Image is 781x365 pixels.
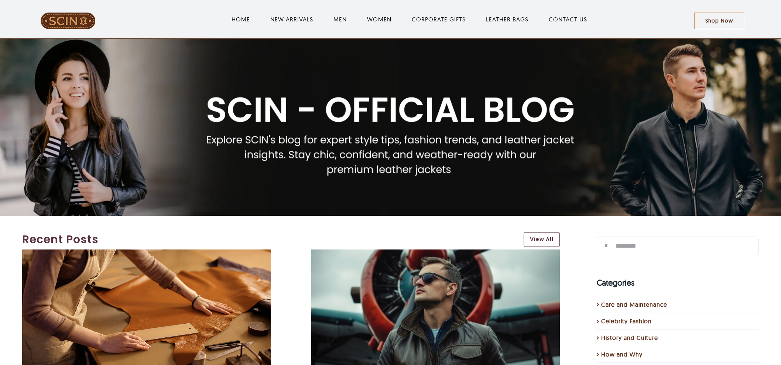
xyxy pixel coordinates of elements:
a: NEW ARRIVALS [270,15,313,24]
a: How and Why [601,350,755,359]
a: MEN [333,15,347,24]
a: Shop Now [694,13,744,29]
a: CORPORATE GIFTS [412,15,466,24]
a: HOME [232,15,250,24]
img: LeatherSCIN [40,12,96,29]
input: Search [597,237,615,255]
a: View All [524,232,560,247]
a: WOMEN [367,15,391,24]
a: LEATHER BAGS [486,15,528,24]
a: CONTACT US [549,15,587,24]
a: Care and Maintenance [601,300,755,309]
nav: Main Menu [125,7,694,31]
a: Celebrity Fashion [601,317,755,326]
a: Recent Posts [22,231,517,248]
a: LeatherSCIN [40,11,96,19]
a: How To Distress Leather In Easy Way [22,250,271,258]
a: What is an Aviator Jacket? [311,250,560,258]
a: History and Culture [601,333,755,342]
h4: Categories [597,277,759,289]
span: Shop Now [705,18,733,24]
input: Search... [597,237,759,255]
